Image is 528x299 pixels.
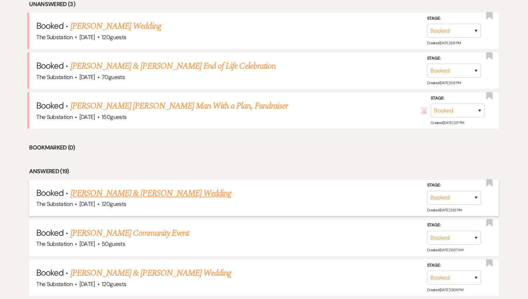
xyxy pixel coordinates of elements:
[431,95,485,102] label: Stage:
[427,221,481,229] label: Stage:
[36,33,73,41] span: The Substation
[427,287,463,292] span: Created: [DATE] 12:06 PM
[70,20,161,33] a: [PERSON_NAME] Wedding
[70,227,189,240] a: [PERSON_NAME] Community Event
[36,113,73,121] span: The Substation
[70,100,288,112] a: [PERSON_NAME] [PERSON_NAME] Man With a Plan, Fundraiser
[427,181,481,189] label: Stage:
[427,41,461,45] span: Created: [DATE] 9:31 PM
[79,33,95,41] span: [DATE]
[36,227,64,238] span: Booked
[70,187,231,200] a: [PERSON_NAME] & [PERSON_NAME] Wedding
[427,55,481,63] label: Stage:
[102,73,125,81] span: 70 guests
[70,267,231,280] a: [PERSON_NAME] & [PERSON_NAME] Wedding
[102,200,126,208] span: 120 guests
[36,280,73,288] span: The Substation
[427,80,461,85] span: Created: [DATE] 6:31 PM
[36,240,73,248] span: The Substation
[102,33,126,41] span: 120 guests
[427,262,481,270] label: Stage:
[36,200,73,208] span: The Substation
[427,248,463,252] span: Created: [DATE] 10:37 AM
[36,73,73,81] span: The Substation
[79,240,95,248] span: [DATE]
[79,200,95,208] span: [DATE]
[79,73,95,81] span: [DATE]
[36,60,64,71] span: Booked
[36,100,64,111] span: Booked
[431,120,464,125] span: Created: [DATE] 3:17 PM
[79,113,95,121] span: [DATE]
[70,60,275,73] a: [PERSON_NAME] & [PERSON_NAME] End of Life Celebration
[36,187,64,198] span: Booked
[427,208,462,212] span: Created: [DATE] 3:53 PM
[79,280,95,288] span: [DATE]
[427,14,481,22] label: Stage:
[36,20,64,31] span: Booked
[102,240,125,248] span: 50 guests
[102,280,126,288] span: 120 guests
[102,113,126,121] span: 150 guests
[29,167,499,176] li: Answered (19)
[29,143,499,152] li: Bookmarked (0)
[36,267,64,278] span: Booked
